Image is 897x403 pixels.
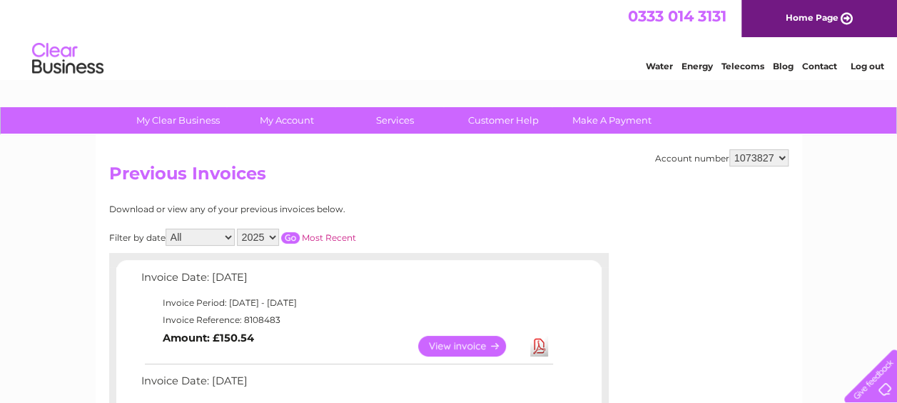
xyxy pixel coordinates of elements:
[655,149,789,166] div: Account number
[336,107,454,134] a: Services
[553,107,671,134] a: Make A Payment
[109,229,484,246] div: Filter by date
[721,61,764,71] a: Telecoms
[628,7,726,25] a: 0333 014 3131
[681,61,713,71] a: Energy
[228,107,345,134] a: My Account
[138,372,555,398] td: Invoice Date: [DATE]
[445,107,562,134] a: Customer Help
[802,61,837,71] a: Contact
[163,332,254,344] b: Amount: £150.54
[31,37,104,81] img: logo.png
[109,164,789,191] h2: Previous Invoices
[109,204,484,214] div: Download or view any of your previous invoices below.
[530,336,548,357] a: Download
[112,8,786,69] div: Clear Business is a trading name of Verastar Limited (registered in [GEOGRAPHIC_DATA] No. 3667643...
[302,232,356,243] a: Most Recent
[646,61,673,71] a: Water
[138,312,555,329] td: Invoice Reference: 8108483
[138,268,555,294] td: Invoice Date: [DATE]
[418,336,523,357] a: View
[773,61,794,71] a: Blog
[119,107,237,134] a: My Clear Business
[138,294,555,312] td: Invoice Period: [DATE] - [DATE]
[850,61,883,71] a: Log out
